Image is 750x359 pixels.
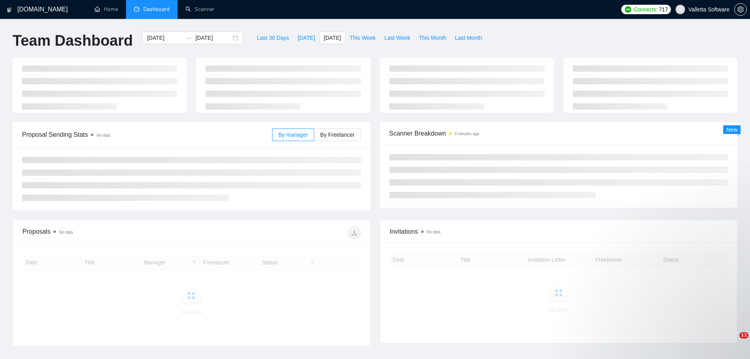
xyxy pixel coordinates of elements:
[389,128,728,138] span: Scanner Breakdown
[143,6,170,13] span: Dashboard
[22,227,191,239] div: Proposals
[427,230,441,234] span: No data
[455,132,480,136] time: 4 minutes ago
[320,132,354,138] span: By Freelancer
[734,3,747,16] button: setting
[147,33,183,42] input: Start date
[735,6,746,13] span: setting
[186,35,192,41] span: to
[659,5,668,14] span: 717
[298,33,315,42] span: [DATE]
[324,33,341,42] span: [DATE]
[390,227,728,236] span: Invitations
[257,33,289,42] span: Last 30 Days
[450,32,486,44] button: Last Month
[293,32,319,44] button: [DATE]
[419,33,446,42] span: This Month
[7,4,12,16] img: logo
[380,32,415,44] button: Last Week
[186,35,192,41] span: swap-right
[739,332,748,339] span: 11
[633,5,657,14] span: Connects:
[455,33,482,42] span: Last Month
[625,6,631,13] img: upwork-logo.png
[134,6,139,12] span: dashboard
[726,126,737,133] span: New
[59,230,73,234] span: No data
[723,332,742,351] iframe: Intercom live chat
[252,32,293,44] button: Last 30 Days
[319,32,345,44] button: [DATE]
[384,33,410,42] span: Last Week
[195,33,231,42] input: End date
[734,6,747,13] a: setting
[94,6,118,13] a: homeHome
[22,130,272,140] span: Proposal Sending Stats
[185,6,215,13] a: searchScanner
[13,32,133,50] h1: Team Dashboard
[278,132,308,138] span: By manager
[96,133,110,138] span: No data
[415,32,450,44] button: This Month
[345,32,380,44] button: This Week
[678,7,683,12] span: user
[350,33,376,42] span: This Week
